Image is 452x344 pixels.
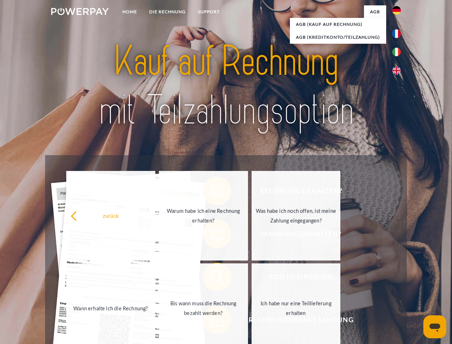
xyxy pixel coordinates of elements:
div: Ich habe nur eine Teillieferung erhalten [256,298,336,318]
a: AGB (Kreditkonto/Teilzahlung) [290,31,386,44]
a: DIE RECHNUNG [143,5,192,18]
a: agb [364,5,386,18]
div: Warum habe ich eine Rechnung erhalten? [163,206,244,225]
a: SUPPORT [192,5,226,18]
img: logo-powerpay-white.svg [51,8,109,15]
div: Was habe ich noch offen, ist meine Zahlung eingegangen? [256,206,336,225]
a: Was habe ich noch offen, ist meine Zahlung eingegangen? [252,171,341,261]
div: Wann erhalte ich die Rechnung? [71,303,151,313]
a: AGB (Kauf auf Rechnung) [290,18,386,31]
img: title-powerpay_de.svg [68,34,384,137]
img: it [392,48,401,56]
div: zurück [71,211,151,220]
div: Bis wann muss die Rechnung bezahlt werden? [163,298,244,318]
iframe: Schaltfläche zum Öffnen des Messaging-Fensters [423,315,446,338]
img: fr [392,29,401,38]
a: Home [116,5,143,18]
img: en [392,66,401,75]
img: de [392,6,401,15]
